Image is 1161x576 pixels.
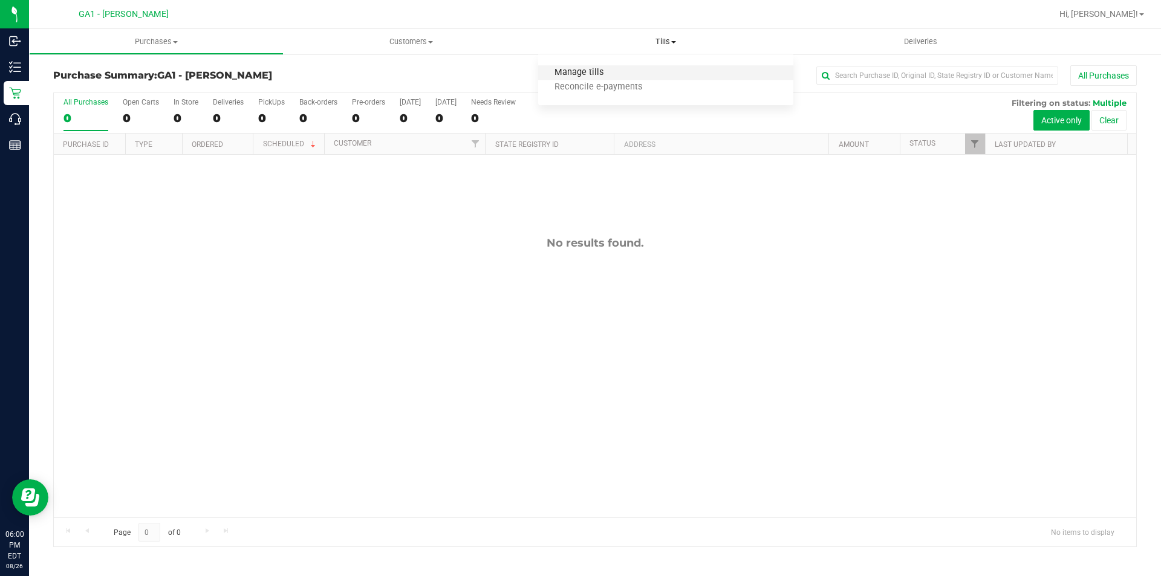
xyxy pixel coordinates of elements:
[435,98,457,106] div: [DATE]
[471,98,516,106] div: Needs Review
[495,140,559,149] a: State Registry ID
[400,98,421,106] div: [DATE]
[135,140,152,149] a: Type
[1093,98,1127,108] span: Multiple
[30,36,283,47] span: Purchases
[839,140,869,149] a: Amount
[63,98,108,106] div: All Purchases
[538,68,620,78] span: Manage tills
[79,9,169,19] span: GA1 - [PERSON_NAME]
[53,70,414,81] h3: Purchase Summary:
[63,111,108,125] div: 0
[192,140,223,149] a: Ordered
[400,111,421,125] div: 0
[63,140,109,149] a: Purchase ID
[299,111,337,125] div: 0
[123,111,159,125] div: 0
[9,139,21,151] inline-svg: Reports
[174,98,198,106] div: In Store
[471,111,516,125] div: 0
[54,236,1136,250] div: No results found.
[213,98,244,106] div: Deliveries
[334,139,371,147] a: Customer
[1059,9,1138,19] span: Hi, [PERSON_NAME]!
[29,29,284,54] a: Purchases
[538,29,793,54] a: Tills Manage tills Reconcile e-payments
[284,29,538,54] a: Customers
[793,29,1048,54] a: Deliveries
[995,140,1056,149] a: Last Updated By
[888,36,954,47] span: Deliveries
[12,479,48,516] iframe: Resource center
[299,98,337,106] div: Back-orders
[1070,65,1137,86] button: All Purchases
[1012,98,1090,108] span: Filtering on status:
[284,36,538,47] span: Customers
[816,66,1058,85] input: Search Purchase ID, Original ID, State Registry ID or Customer Name...
[258,98,285,106] div: PickUps
[435,111,457,125] div: 0
[123,98,159,106] div: Open Carts
[538,82,659,92] span: Reconcile e-payments
[352,98,385,106] div: Pre-orders
[1033,110,1090,131] button: Active only
[1041,523,1124,541] span: No items to display
[352,111,385,125] div: 0
[9,87,21,99] inline-svg: Retail
[5,529,24,561] p: 06:00 PM EDT
[213,111,244,125] div: 0
[9,61,21,73] inline-svg: Inventory
[5,561,24,571] p: 08/26
[157,70,272,81] span: GA1 - [PERSON_NAME]
[965,134,985,154] a: Filter
[614,134,828,155] th: Address
[103,523,190,542] span: Page of 0
[9,35,21,47] inline-svg: Inbound
[9,113,21,125] inline-svg: Call Center
[1091,110,1127,131] button: Clear
[174,111,198,125] div: 0
[258,111,285,125] div: 0
[263,140,318,148] a: Scheduled
[909,139,935,147] a: Status
[465,134,485,154] a: Filter
[538,36,793,47] span: Tills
